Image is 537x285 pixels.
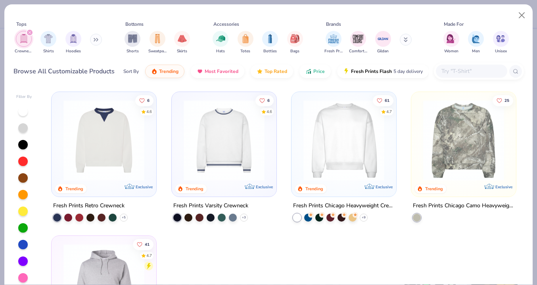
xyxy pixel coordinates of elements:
span: Trending [159,68,178,75]
button: Most Favorited [191,65,244,78]
button: filter button [40,31,56,54]
button: Price [299,65,331,78]
button: Like [255,95,273,106]
img: Crewnecks Image [19,34,28,43]
span: Fresh Prints Flash [351,68,392,75]
img: Hats Image [216,34,225,43]
span: Sweatpants [148,48,167,54]
span: Top Rated [265,68,287,75]
span: Gildan [377,48,389,54]
div: Brands [326,21,341,28]
img: 4d4398e1-a86f-4e3e-85fd-b9623566810e [180,100,268,181]
div: filter for Bags [287,31,303,54]
span: 6 [267,98,269,102]
button: filter button [324,31,343,54]
div: Fresh Prints Retro Crewneck [53,201,125,211]
button: filter button [213,31,228,54]
div: filter for Gildan [375,31,391,54]
div: filter for Hoodies [65,31,81,54]
img: Sweatpants Image [153,34,162,43]
button: filter button [15,31,33,54]
span: + 5 [122,215,126,220]
button: filter button [125,31,140,54]
button: Close [514,8,529,23]
img: Shirts Image [44,34,53,43]
div: filter for Fresh Prints [324,31,343,54]
span: Price [313,68,325,75]
span: Exclusive [256,184,273,189]
div: 4.7 [386,109,392,115]
span: 25 [504,98,509,102]
div: filter for Hats [213,31,228,54]
button: filter button [468,31,484,54]
img: trending.gif [151,68,157,75]
img: Totes Image [241,34,250,43]
button: filter button [443,31,459,54]
span: Bottles [263,48,277,54]
img: b6dde052-8961-424d-8094-bd09ce92eca4 [268,100,357,181]
div: filter for Shorts [125,31,140,54]
img: Skirts Image [178,34,187,43]
img: Hoodies Image [69,34,78,43]
span: Hoodies [66,48,81,54]
img: 3abb6cdb-110e-4e18-92a0-dbcd4e53f056 [59,100,148,181]
span: Unisex [495,48,507,54]
img: 9145e166-e82d-49ae-94f7-186c20e691c9 [388,100,477,181]
div: Fresh Prints Varsity Crewneck [173,201,248,211]
button: Like [493,95,513,106]
div: Bottoms [125,21,144,28]
img: Shorts Image [128,34,137,43]
img: Bags Image [290,34,299,43]
button: filter button [262,31,278,54]
span: Shirts [43,48,54,54]
div: Made For [444,21,464,28]
div: filter for Women [443,31,459,54]
div: filter for Bottles [262,31,278,54]
span: Totes [240,48,250,54]
span: + 3 [242,215,246,220]
span: Most Favorited [205,68,238,75]
span: + 9 [362,215,366,220]
button: filter button [349,31,367,54]
div: filter for Comfort Colors [349,31,367,54]
img: d9105e28-ed75-4fdd-addc-8b592ef863ea [419,100,508,181]
button: Like [135,95,153,106]
button: filter button [174,31,190,54]
div: filter for Sweatpants [148,31,167,54]
span: Crewnecks [15,48,33,54]
span: 61 [385,98,389,102]
img: 1358499d-a160-429c-9f1e-ad7a3dc244c9 [299,100,388,181]
span: Exclusive [495,184,512,189]
div: 4.7 [146,253,152,259]
img: Comfort Colors Image [352,33,364,45]
div: 4.6 [266,109,272,115]
img: Fresh Prints Image [328,33,339,45]
img: most_fav.gif [197,68,203,75]
div: filter for Men [468,31,484,54]
span: Comfort Colors [349,48,367,54]
button: filter button [287,31,303,54]
div: Fresh Prints Chicago Camo Heavyweight Crewneck [413,201,514,211]
span: Shorts [127,48,139,54]
div: Fresh Prints Chicago Heavyweight Crewneck [293,201,395,211]
img: Unisex Image [496,34,505,43]
button: Trending [145,65,184,78]
div: Accessories [213,21,239,28]
button: filter button [65,31,81,54]
button: Like [373,95,393,106]
span: Hats [216,48,225,54]
button: Like [133,239,153,250]
button: filter button [148,31,167,54]
img: Women Image [447,34,456,43]
span: Men [472,48,480,54]
div: Tops [16,21,27,28]
button: filter button [493,31,509,54]
div: filter for Totes [238,31,253,54]
button: filter button [238,31,253,54]
div: Browse All Customizable Products [13,67,115,76]
button: Fresh Prints Flash5 day delivery [337,65,429,78]
span: Women [444,48,458,54]
div: filter for Crewnecks [15,31,33,54]
img: Bottles Image [266,34,274,43]
span: 41 [145,243,150,247]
